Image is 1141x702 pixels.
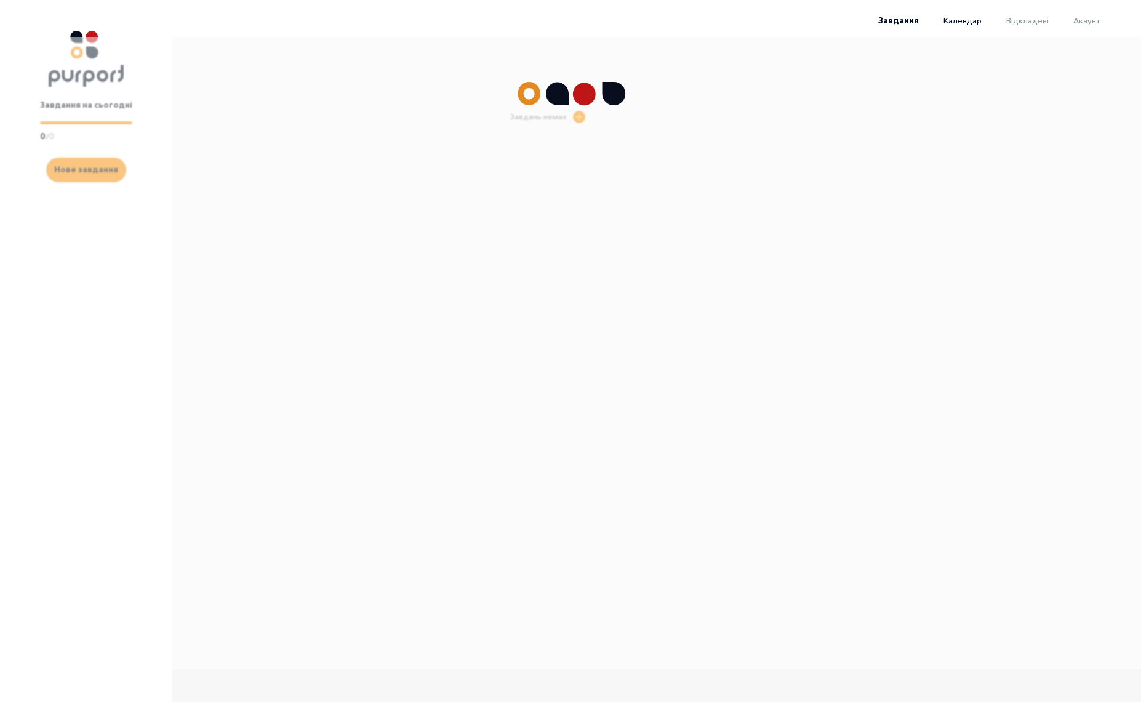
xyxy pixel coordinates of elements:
a: Акаунт [1049,15,1100,25]
span: Календар [943,15,982,25]
span: Завдання [878,15,919,25]
a: Завдання [854,15,919,25]
img: Logo icon [49,31,124,87]
span: Акаунт [1073,15,1100,25]
span: Відкладені [1006,15,1049,25]
img: Loading [503,37,638,115]
a: Відкладені [982,15,1049,25]
a: Календар [919,15,982,25]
